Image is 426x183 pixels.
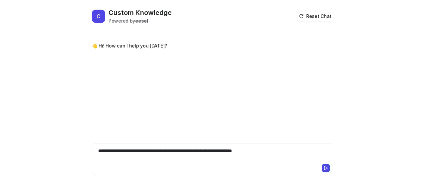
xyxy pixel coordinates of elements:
button: Reset Chat [297,11,334,21]
div: Powered by [108,17,172,24]
h2: Custom Knowledge [108,8,172,17]
span: C [92,10,105,23]
p: 👋 Hi! How can I help you [DATE]? [92,42,167,50]
b: eesel [135,18,148,24]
